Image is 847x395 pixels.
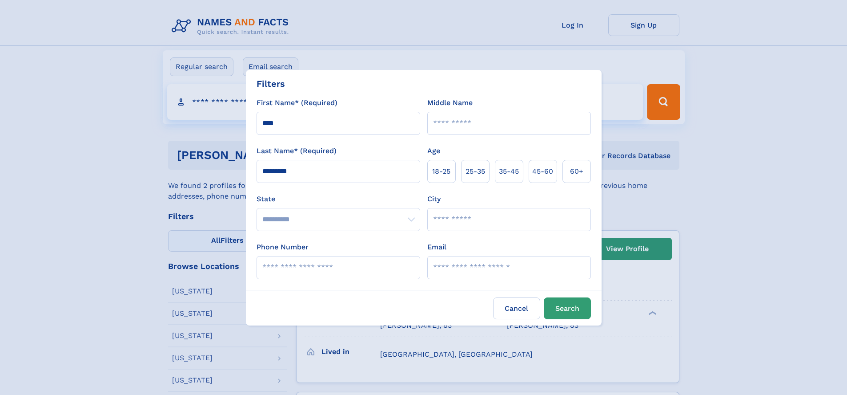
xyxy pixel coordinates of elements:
[257,194,420,204] label: State
[570,166,583,177] span: 60+
[499,166,519,177] span: 35‑45
[257,77,285,90] div: Filters
[427,146,440,156] label: Age
[544,297,591,319] button: Search
[257,242,309,252] label: Phone Number
[427,242,446,252] label: Email
[257,146,337,156] label: Last Name* (Required)
[427,194,441,204] label: City
[257,98,337,108] label: First Name* (Required)
[427,98,473,108] label: Middle Name
[493,297,540,319] label: Cancel
[532,166,553,177] span: 45‑60
[432,166,450,177] span: 18‑25
[466,166,485,177] span: 25‑35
